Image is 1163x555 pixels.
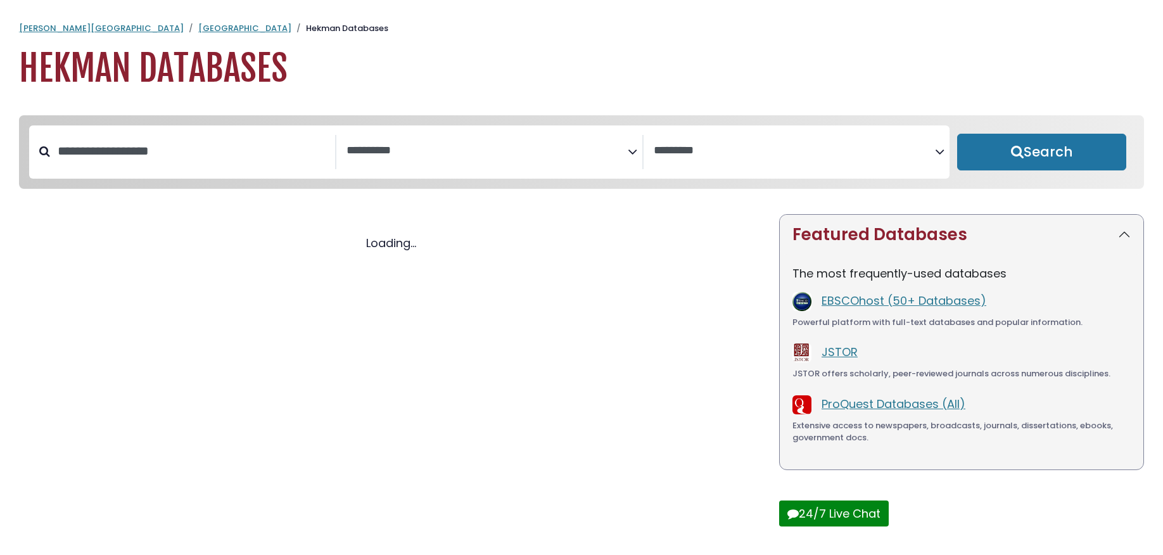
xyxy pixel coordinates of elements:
[19,234,764,252] div: Loading...
[792,419,1131,444] div: Extensive access to newspapers, broadcasts, journals, dissertations, ebooks, government docs.
[822,293,986,309] a: EBSCOhost (50+ Databases)
[654,144,935,158] textarea: Search
[779,501,889,526] button: 24/7 Live Chat
[822,344,858,360] a: JSTOR
[198,22,291,34] a: [GEOGRAPHIC_DATA]
[792,316,1131,329] div: Powerful platform with full-text databases and popular information.
[346,144,628,158] textarea: Search
[792,367,1131,380] div: JSTOR offers scholarly, peer-reviewed journals across numerous disciplines.
[19,115,1144,189] nav: Search filters
[822,396,965,412] a: ProQuest Databases (All)
[19,22,184,34] a: [PERSON_NAME][GEOGRAPHIC_DATA]
[50,141,335,162] input: Search database by title or keyword
[19,48,1144,90] h1: Hekman Databases
[291,22,388,35] li: Hekman Databases
[792,265,1131,282] p: The most frequently-used databases
[19,22,1144,35] nav: breadcrumb
[957,134,1126,170] button: Submit for Search Results
[780,215,1143,255] button: Featured Databases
